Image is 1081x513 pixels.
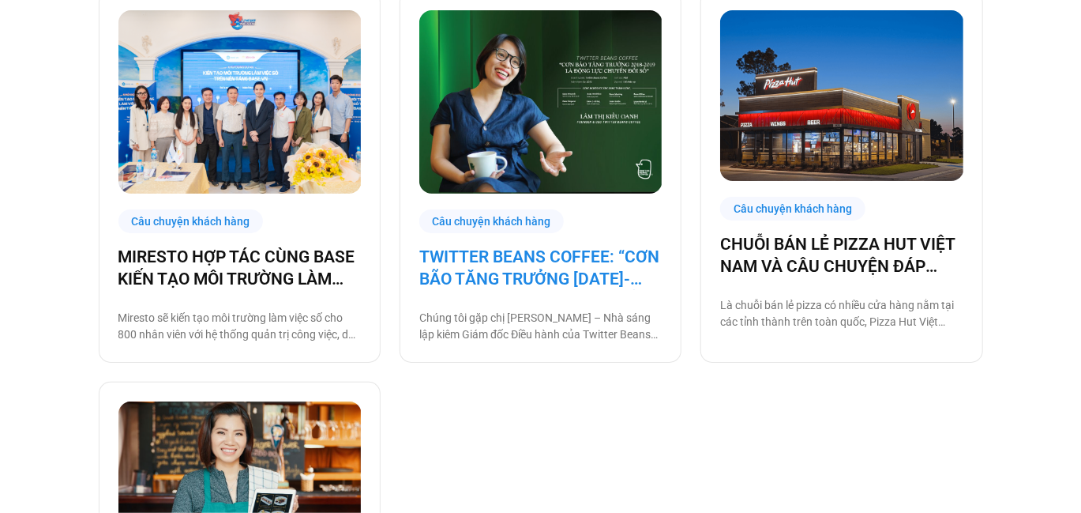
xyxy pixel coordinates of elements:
[720,297,963,330] p: Là chuỗi bán lẻ pizza có nhiều cửa hàng nằm tại các tỉnh thành trên toàn quốc, Pizza Hut Việt Nam...
[419,246,662,290] a: TWITTER BEANS COFFEE: “CƠN BÃO TĂNG TRƯỞNG [DATE]-[DATE] LÀ ĐỘNG LỰC CHUYỂN ĐỔI SỐ”
[118,209,264,234] div: Câu chuyện khách hàng
[118,10,362,193] img: miresto kiến tạo môi trường làm việc số cùng base.vn
[118,10,361,193] a: miresto kiến tạo môi trường làm việc số cùng base.vn
[720,197,865,221] div: Câu chuyện khách hàng
[118,310,361,343] p: Miresto sẽ kiến tạo môi trường làm việc số cho 800 nhân viên với hệ thống quản trị công việc, dự ...
[118,246,361,290] a: MIRESTO HỢP TÁC CÙNG BASE KIẾN TẠO MÔI TRƯỜNG LÀM VIỆC SỐ
[419,209,565,234] div: Câu chuyện khách hàng
[419,310,662,343] p: Chúng tôi gặp chị [PERSON_NAME] – Nhà sáng lập kiêm Giám đốc Điều hành của Twitter Beans Coffee t...
[720,233,963,277] a: CHUỖI BÁN LẺ PIZZA HUT VIỆT NAM VÀ CÂU CHUYỆN ĐÁP ỨNG NHU CẦU TUYỂN DỤNG CÙNG BASE E-HIRING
